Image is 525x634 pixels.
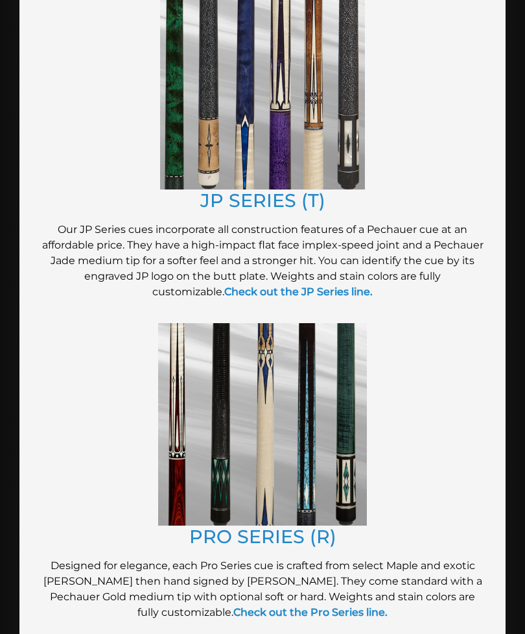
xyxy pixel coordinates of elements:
[39,558,486,620] p: Designed for elegance, each Pro Series cue is crafted from select Maple and exotic [PERSON_NAME] ...
[39,222,486,300] p: Our JP Series cues incorporate all construction features of a Pechauer cue at an affordable price...
[200,189,325,212] a: JP SERIES (T)
[189,525,336,548] a: PRO SERIES (R)
[233,606,388,618] a: Check out the Pro Series line.
[224,286,373,298] a: Check out the JP Series line.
